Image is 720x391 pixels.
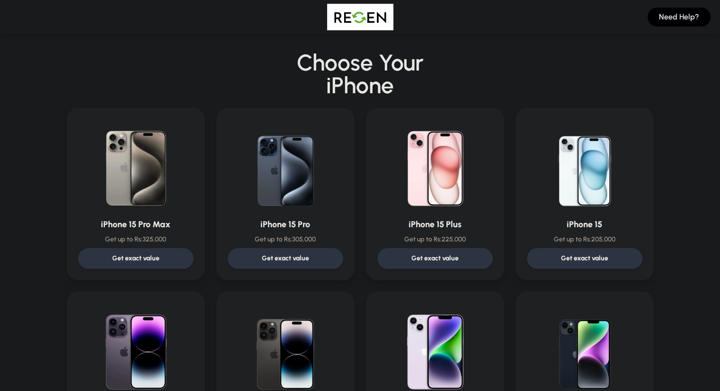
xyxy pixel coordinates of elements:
span: iPhone [67,74,654,97]
img: iPhone 15 Pro Max [90,119,181,210]
img: iPhone 15 [539,119,630,210]
p: Get exact value [411,254,459,263]
p: Get exact value [112,254,160,263]
p: Get up to Rs: 325,000 [78,235,194,244]
p: Get up to Rs: 205,000 [527,235,642,244]
img: iPhone 15 Pro [240,119,331,210]
h3: iPhone 15 [527,218,642,231]
h3: iPhone 15 Plus [377,218,493,231]
img: Logo [327,4,393,30]
img: iPhone 15 Plus [390,119,480,210]
p: Get up to Rs: 225,000 [377,235,493,244]
p: Get up to Rs: 305,000 [228,235,343,244]
p: Get exact value [561,254,608,263]
button: Need Help? [648,8,711,27]
h3: iPhone 15 Pro Max [78,218,194,231]
p: Get exact value [262,254,309,263]
span: Choose Your [297,49,424,76]
h3: iPhone 15 Pro [228,218,343,231]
